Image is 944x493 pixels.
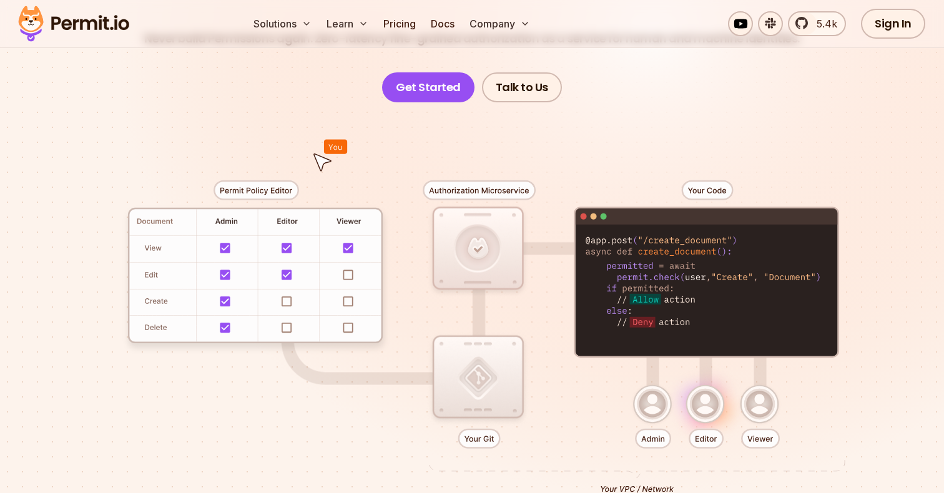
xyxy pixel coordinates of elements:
[861,9,925,39] a: Sign In
[809,16,837,31] span: 5.4k
[248,11,317,36] button: Solutions
[788,11,846,36] a: 5.4k
[378,11,421,36] a: Pricing
[382,72,474,102] a: Get Started
[12,2,135,45] img: Permit logo
[465,11,535,36] button: Company
[322,11,373,36] button: Learn
[482,72,562,102] a: Talk to Us
[426,11,460,36] a: Docs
